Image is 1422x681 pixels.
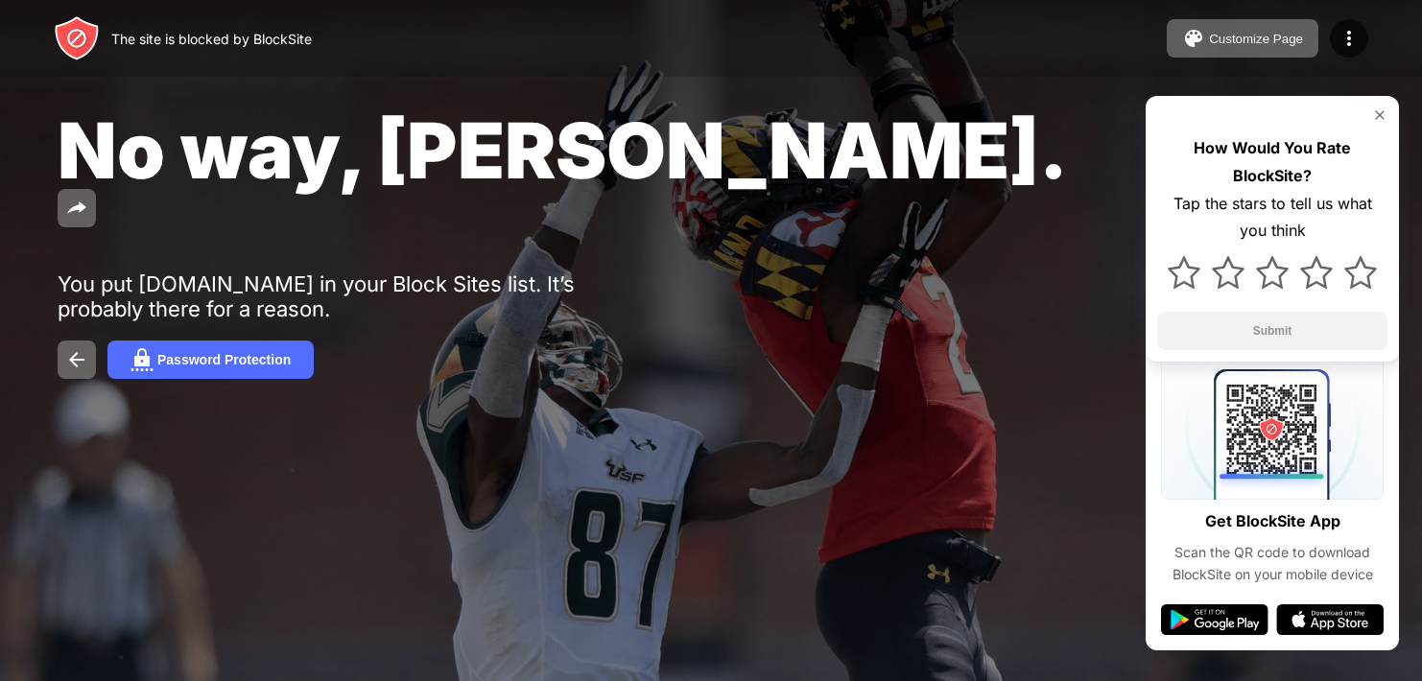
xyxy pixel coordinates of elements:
[1338,27,1361,50] img: menu-icon.svg
[1344,256,1377,289] img: star.svg
[58,271,651,321] div: You put [DOMAIN_NAME] in your Block Sites list. It’s probably there for a reason.
[107,340,314,379] button: Password Protection
[1161,542,1384,585] div: Scan the QR code to download BlockSite on your mobile device
[1167,19,1318,58] button: Customize Page
[1205,507,1340,535] div: Get BlockSite App
[1209,32,1303,46] div: Customize Page
[1212,256,1244,289] img: star.svg
[1256,256,1289,289] img: star.svg
[111,31,312,47] div: The site is blocked by BlockSite
[1161,604,1268,635] img: google-play.svg
[1157,312,1387,350] button: Submit
[157,352,291,367] div: Password Protection
[65,197,88,220] img: share.svg
[1168,256,1200,289] img: star.svg
[65,348,88,371] img: back.svg
[1182,27,1205,50] img: pallet.svg
[54,15,100,61] img: header-logo.svg
[1157,190,1387,246] div: Tap the stars to tell us what you think
[58,104,1068,197] span: No way, [PERSON_NAME].
[1372,107,1387,123] img: rate-us-close.svg
[1157,134,1387,190] div: How Would You Rate BlockSite?
[1276,604,1384,635] img: app-store.svg
[1300,256,1333,289] img: star.svg
[130,348,154,371] img: password.svg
